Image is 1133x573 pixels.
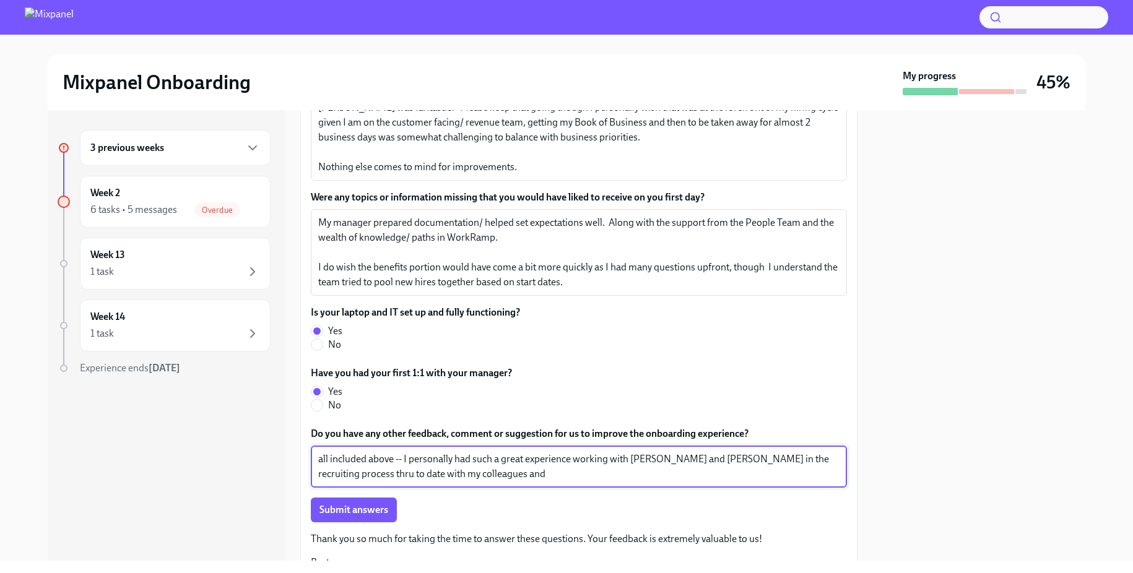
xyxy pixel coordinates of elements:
div: 6 tasks • 5 messages [90,203,177,217]
span: Submit answers [319,504,388,516]
h6: Week 2 [90,186,120,200]
label: Have you had your first 1:1 with your manager? [311,366,512,380]
div: 1 task [90,327,114,340]
label: Do you have any other feedback, comment or suggestion for us to improve the onboarding experience? [311,427,847,441]
a: Week 141 task [58,299,271,351]
label: Is your laptop and IT set up and fully functioning? [311,306,520,319]
span: Overdue [194,205,240,215]
span: Yes [328,324,342,338]
button: Submit answers [311,498,397,522]
strong: [DATE] [149,362,180,374]
strong: My progress [903,69,956,83]
textarea: This survey could come at least 4-6 weeks in vs second week IMO, or, again as a check-in (which p... [318,56,840,174]
span: Experience ends [80,362,180,374]
span: No [328,338,341,351]
div: 3 previous weeks [80,130,271,166]
h6: Week 14 [90,310,125,324]
h6: 3 previous weeks [90,141,164,155]
h3: 45% [1036,71,1070,93]
div: 1 task [90,265,114,278]
h6: Week 13 [90,248,125,262]
img: Mixpanel [25,7,74,27]
textarea: My manager prepared documentation/ helped set expectations well. Along with the support from the ... [318,215,840,290]
span: Yes [328,385,342,399]
label: Were any topics or information missing that you would have liked to receive on you first day? [311,191,847,204]
p: Thank you so much for taking the time to answer these questions. Your feedback is extremely valua... [311,532,847,546]
h2: Mixpanel Onboarding [63,70,251,95]
a: Week 131 task [58,238,271,290]
textarea: all included above -- I personally had such a great experience working with [PERSON_NAME] and [PE... [318,452,840,481]
a: Week 26 tasks • 5 messagesOverdue [58,176,271,228]
span: No [328,399,341,412]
